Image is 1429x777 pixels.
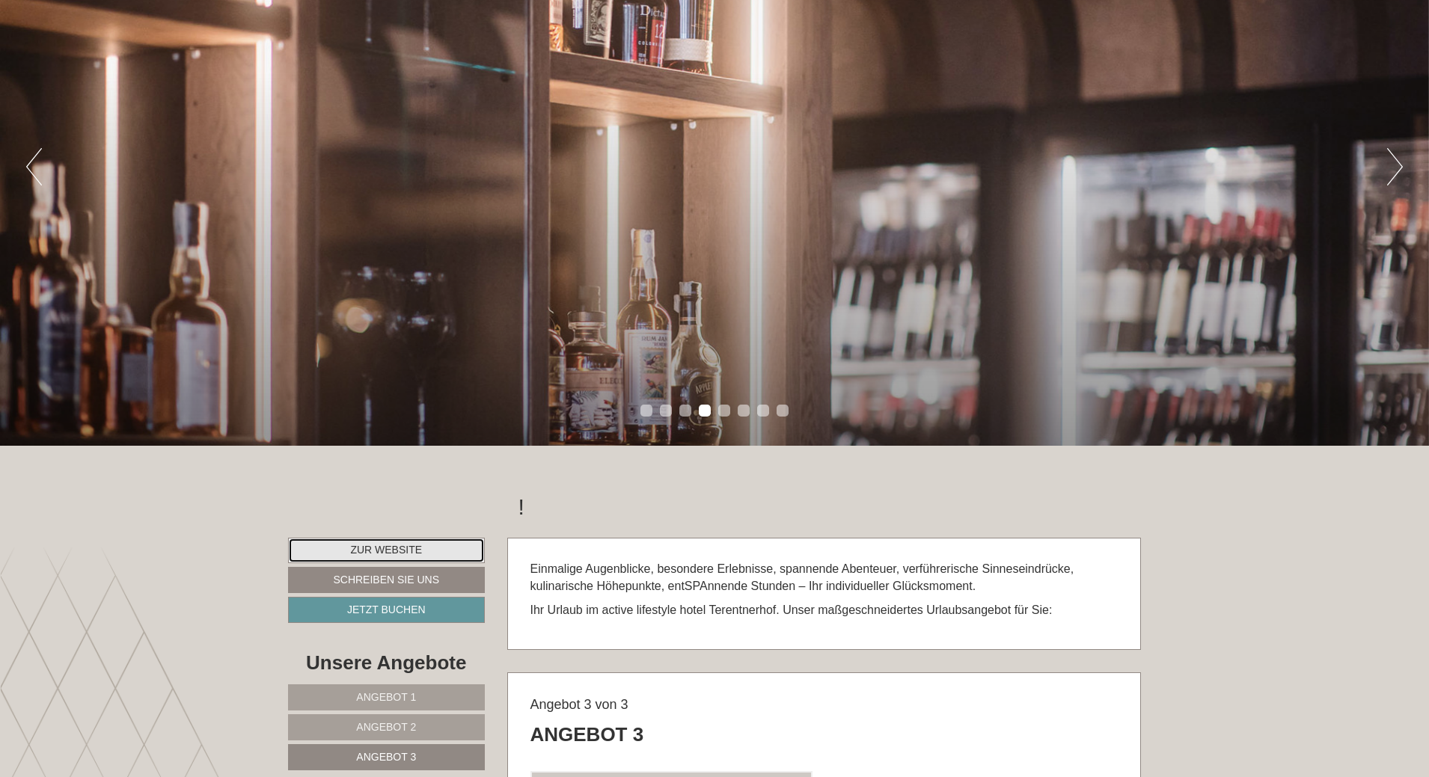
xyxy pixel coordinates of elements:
div: Angebot 3 [530,721,644,749]
a: Jetzt buchen [288,597,485,623]
a: Zur Website [288,538,485,563]
h1: ! [518,494,524,519]
button: Next [1387,148,1403,185]
span: Angebot 3 [356,751,416,763]
a: Schreiben Sie uns [288,567,485,593]
span: Angebot 1 [356,691,416,703]
p: Ihr Urlaub im active lifestyle hotel Terentnerhof. Unser maßgeschneidertes Urlaubsangebot für Sie: [530,602,1119,619]
span: Angebot 2 [356,721,416,733]
button: Previous [26,148,42,185]
div: Unsere Angebote [288,649,485,677]
p: Einmalige Augenblicke, besondere Erlebnisse, spannende Abenteuer, verführerische Sinneseindrücke,... [530,561,1119,595]
span: Angebot 3 von 3 [530,697,628,712]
